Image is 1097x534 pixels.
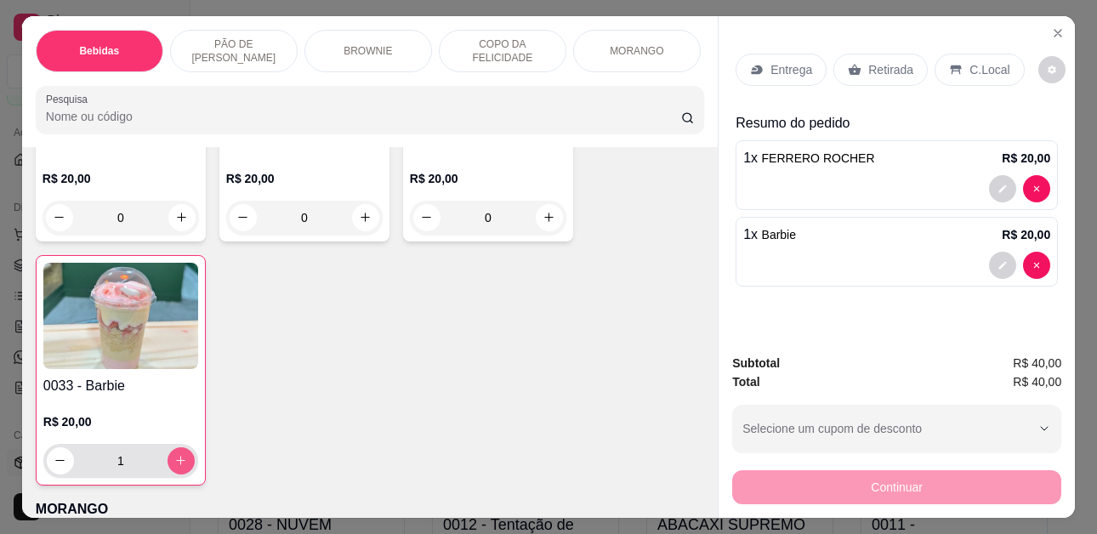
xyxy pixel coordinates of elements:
[410,170,566,187] p: R$ 20,00
[453,37,552,65] p: COPO DA FELICIDADE
[79,44,119,58] p: Bebidas
[770,61,812,78] p: Entrega
[1023,252,1050,279] button: decrease-product-quantity
[36,499,704,520] p: MORANGO
[969,61,1009,78] p: C.Local
[868,61,913,78] p: Retirada
[762,151,875,165] span: FERRERO ROCHER
[1013,372,1061,391] span: R$ 40,00
[1038,56,1066,83] button: decrease-product-quantity
[732,405,1061,452] button: Selecione um cupom de desconto
[736,113,1058,133] p: Resumo do pedido
[46,204,73,231] button: decrease-product-quantity
[989,175,1016,202] button: decrease-product-quantity
[47,447,74,474] button: decrease-product-quantity
[352,204,379,231] button: increase-product-quantity
[536,204,563,231] button: increase-product-quantity
[610,44,663,58] p: MORANGO
[1044,20,1071,47] button: Close
[732,356,780,370] strong: Subtotal
[743,224,796,245] p: 1 x
[1002,150,1050,167] p: R$ 20,00
[43,263,198,369] img: product-image
[43,170,199,187] p: R$ 20,00
[46,108,681,125] input: Pesquisa
[732,375,759,389] strong: Total
[762,228,796,241] span: Barbie
[43,413,198,430] p: R$ 20,00
[168,204,196,231] button: increase-product-quantity
[743,148,874,168] p: 1 x
[43,376,198,396] h4: 0033 - Barbie
[226,170,383,187] p: R$ 20,00
[1002,226,1050,243] p: R$ 20,00
[1023,175,1050,202] button: decrease-product-quantity
[185,37,283,65] p: PÃO DE [PERSON_NAME]
[1013,354,1061,372] span: R$ 40,00
[344,44,392,58] p: BROWNIE
[46,92,94,106] label: Pesquisa
[168,447,195,474] button: increase-product-quantity
[989,252,1016,279] button: decrease-product-quantity
[230,204,257,231] button: decrease-product-quantity
[413,204,441,231] button: decrease-product-quantity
